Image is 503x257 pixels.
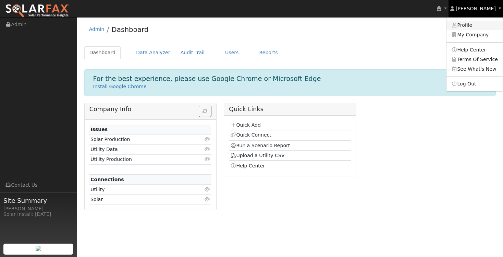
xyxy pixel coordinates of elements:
a: Upload a Utility CSV [230,153,285,158]
i: Click to view [204,157,210,162]
a: Admin [89,26,105,32]
i: Click to view [204,187,210,192]
td: Utility [89,185,192,195]
a: See What's New [446,64,503,74]
a: My Company [446,30,503,40]
a: Quick Add [230,122,261,128]
a: Run a Scenario Report [230,143,290,148]
a: Dashboard [84,46,121,59]
i: Click to view [204,147,210,152]
a: Help Center [230,163,265,168]
a: Audit Trail [175,46,210,59]
a: Quick Connect [230,132,271,138]
strong: Issues [90,127,108,132]
i: Click to view [204,197,210,202]
div: [PERSON_NAME] [3,205,73,212]
td: Utility Data [89,144,192,154]
a: Profile [446,21,503,30]
h5: Company Info [89,106,211,113]
a: Data Analyzer [131,46,175,59]
a: Dashboard [111,25,149,34]
a: Reports [254,46,283,59]
a: Help Center [446,45,503,55]
i: Click to view [204,137,210,142]
span: [PERSON_NAME] [456,6,496,11]
span: Site Summary [3,196,73,205]
td: Solar Production [89,135,192,144]
td: Solar [89,195,192,205]
h5: Quick Links [229,106,351,113]
h1: For the best experience, please use Google Chrome or Microsoft Edge [93,75,321,83]
a: Terms Of Service [446,55,503,64]
strong: Connections [90,177,124,182]
a: Install Google Chrome [93,84,147,89]
img: retrieve [36,246,41,251]
img: SolarFax [5,4,70,18]
a: Users [220,46,244,59]
div: Solar Install: [DATE] [3,211,73,218]
a: Log Out [446,79,503,89]
td: Utility Production [89,154,192,164]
